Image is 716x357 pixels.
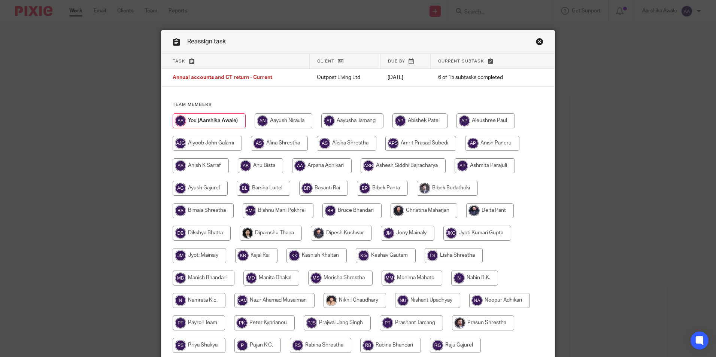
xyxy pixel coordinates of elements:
span: Current subtask [438,59,484,63]
td: 6 of 15 subtasks completed [431,69,527,87]
h4: Team members [173,102,543,108]
span: Annual accounts and CT return - Current [173,75,272,80]
span: Client [317,59,334,63]
span: Due by [388,59,405,63]
span: Reassign task [187,39,226,45]
span: Task [173,59,185,63]
a: Close this dialog window [536,38,543,48]
p: [DATE] [388,74,423,81]
p: Outpost Living Ltd [317,74,373,81]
